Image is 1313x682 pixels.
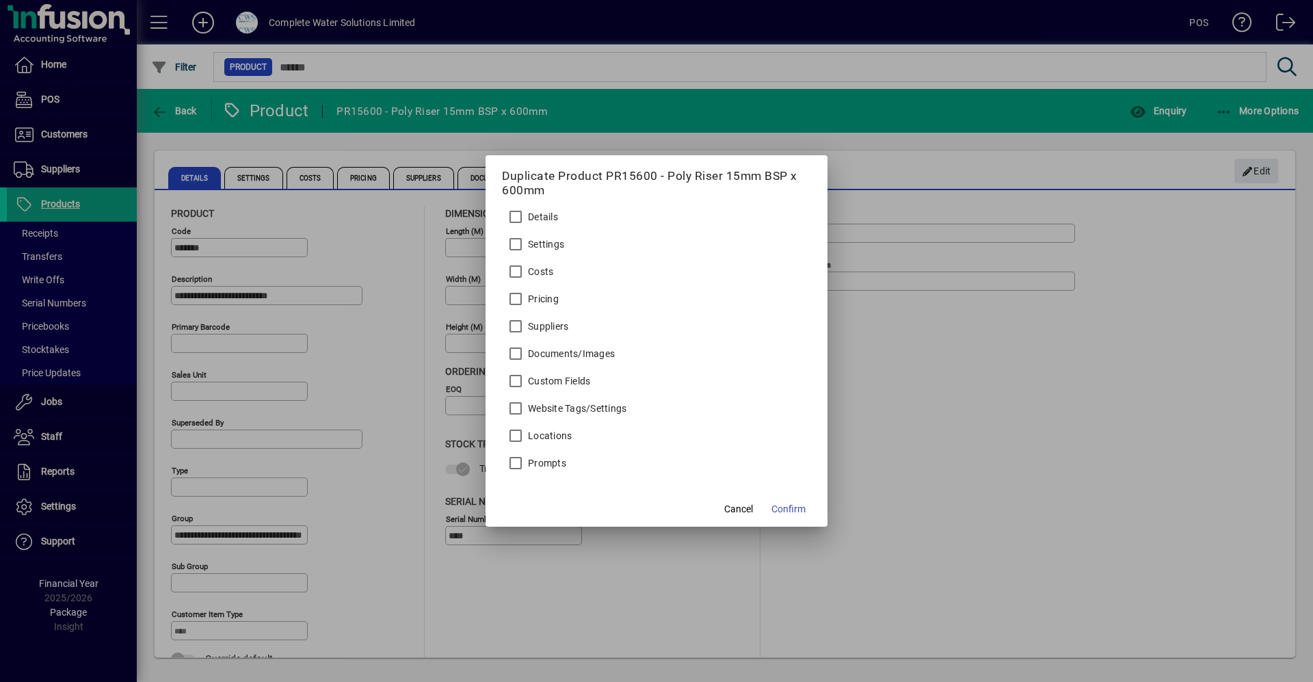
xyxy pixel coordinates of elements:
label: Prompts [525,456,566,470]
span: Confirm [771,502,806,516]
span: Cancel [724,502,753,516]
label: Settings [525,237,564,251]
label: Custom Fields [525,374,590,388]
label: Costs [525,265,553,278]
button: Cancel [717,497,760,521]
label: Locations [525,429,572,443]
h5: Duplicate Product PR15600 - Poly Riser 15mm BSP x 600mm [502,169,811,198]
label: Details [525,210,558,224]
label: Pricing [525,292,559,306]
label: Website Tags/Settings [525,402,626,415]
label: Suppliers [525,319,568,333]
button: Confirm [766,497,811,521]
label: Documents/Images [525,347,615,360]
